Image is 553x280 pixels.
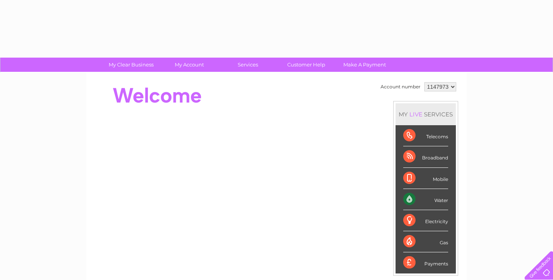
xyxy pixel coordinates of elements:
a: My Clear Business [99,58,163,72]
a: My Account [158,58,221,72]
div: Mobile [403,168,448,189]
a: Customer Help [275,58,338,72]
div: LIVE [408,111,424,118]
div: Telecoms [403,125,448,146]
div: MY SERVICES [396,103,456,125]
div: Electricity [403,210,448,231]
td: Account number [379,80,422,93]
a: Make A Payment [333,58,396,72]
div: Water [403,189,448,210]
div: Payments [403,252,448,273]
div: Broadband [403,146,448,167]
div: Gas [403,231,448,252]
a: Services [216,58,280,72]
